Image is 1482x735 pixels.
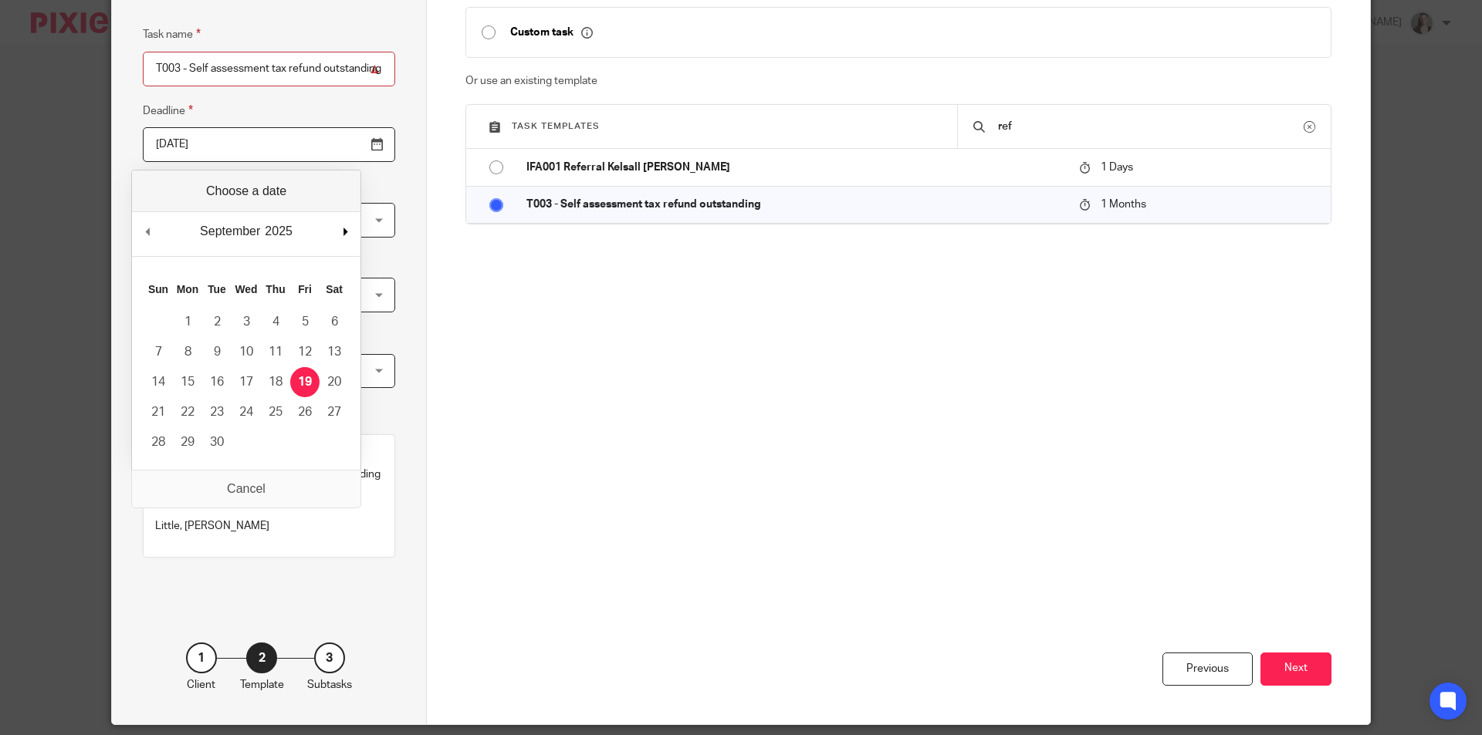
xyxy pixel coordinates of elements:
button: 19 [290,367,320,397]
button: 9 [202,337,232,367]
p: T003 - Self assessment tax refund outstanding [155,467,383,482]
label: Task name [143,25,201,43]
div: 2 [246,642,277,673]
button: 25 [261,397,290,427]
abbr: Friday [298,283,312,295]
p: Or use an existing template [465,73,1332,89]
button: 7 [144,337,173,367]
div: 1 [186,642,217,673]
abbr: Saturday [326,283,343,295]
p: Client [155,498,383,511]
button: Next Month [337,220,353,243]
p: Custom task [510,25,593,39]
div: 2025 [262,220,295,243]
abbr: Monday [177,283,198,295]
button: 11 [261,337,290,367]
button: 30 [202,427,232,457]
span: 1 Days [1101,162,1133,173]
p: Template [240,677,284,693]
button: 27 [320,397,349,427]
p: T003 - Self assessment tax refund outstanding [526,197,1064,212]
span: Task templates [512,122,600,130]
button: Previous Month [140,220,155,243]
button: 29 [173,427,202,457]
button: 20 [320,367,349,397]
button: 18 [261,367,290,397]
button: 22 [173,397,202,427]
button: 6 [320,307,349,337]
button: 15 [173,367,202,397]
button: 21 [144,397,173,427]
button: 16 [202,367,232,397]
div: 3 [314,642,345,673]
button: 5 [290,307,320,337]
div: Previous [1162,652,1253,686]
button: 23 [202,397,232,427]
button: 8 [173,337,202,367]
button: 17 [232,367,261,397]
button: Next [1260,652,1331,686]
button: 13 [320,337,349,367]
button: 4 [261,307,290,337]
button: 26 [290,397,320,427]
button: 14 [144,367,173,397]
p: Client [187,677,215,693]
div: September [198,220,262,243]
button: 3 [232,307,261,337]
input: Use the arrow keys to pick a date [143,127,395,162]
input: Task name [143,52,395,86]
button: 12 [290,337,320,367]
abbr: Wednesday [235,283,257,295]
button: 1 [173,307,202,337]
button: 10 [232,337,261,367]
abbr: Thursday [266,283,285,295]
p: Subtasks [307,677,352,693]
input: Search... [996,118,1304,135]
p: Little, [PERSON_NAME] [155,518,383,534]
button: 24 [232,397,261,427]
button: 28 [144,427,173,457]
span: 1 Months [1101,199,1146,210]
abbr: Tuesday [208,283,226,295]
abbr: Sunday [148,283,168,295]
label: Deadline [143,102,193,120]
p: IFA001 Referral Kelsall [PERSON_NAME] [526,160,1064,175]
button: 2 [202,307,232,337]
